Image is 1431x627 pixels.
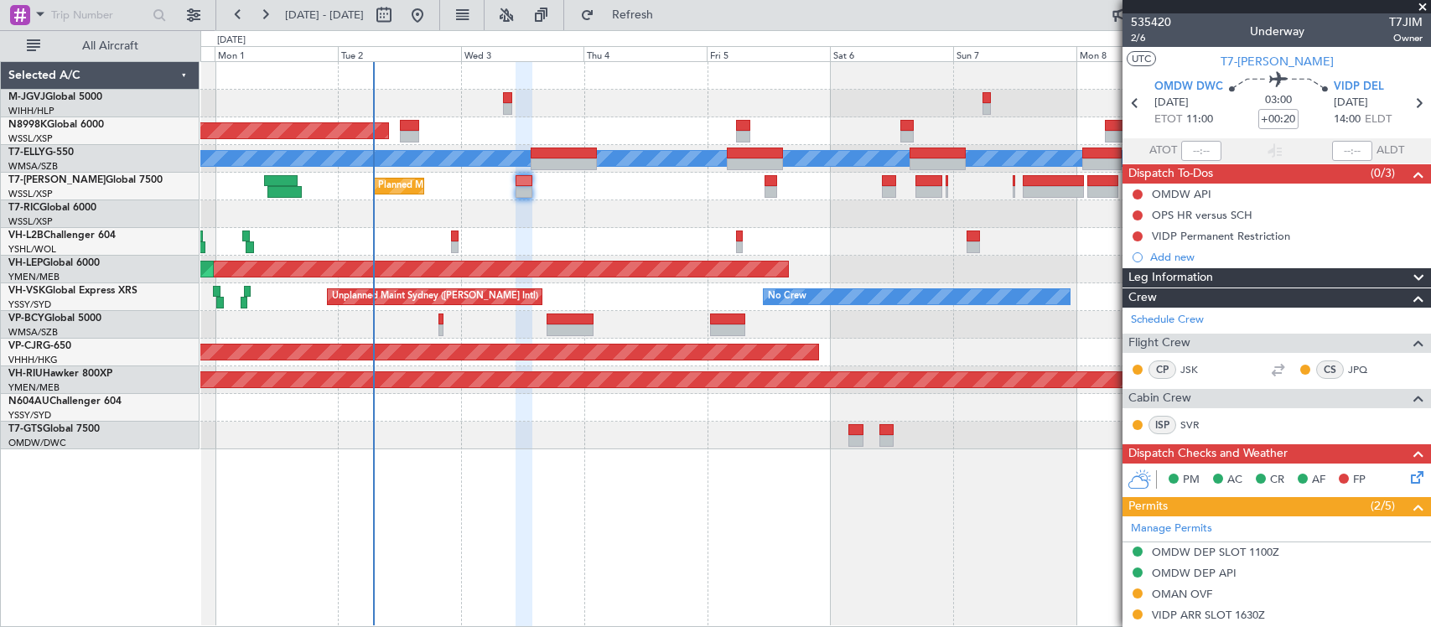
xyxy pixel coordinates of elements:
[8,341,43,351] span: VP-CJR
[8,148,45,158] span: T7-ELLY
[1334,111,1361,128] span: 14:00
[1365,111,1392,128] span: ELDT
[1152,587,1212,601] div: OMAN OVF
[583,46,707,61] div: Thu 4
[8,203,96,213] a: T7-RICGlobal 6000
[1152,187,1211,201] div: OMDW API
[332,284,538,309] div: Unplanned Maint Sydney ([PERSON_NAME] Intl)
[1154,111,1182,128] span: ETOT
[8,92,45,102] span: M-JGVJ
[1128,268,1213,288] span: Leg Information
[1131,13,1171,31] span: 535420
[1312,472,1325,489] span: AF
[1152,229,1290,243] div: VIDP Permanent Restriction
[1148,416,1176,434] div: ISP
[1154,79,1223,96] span: OMDW DWC
[215,46,338,61] div: Mon 1
[1227,472,1242,489] span: AC
[8,298,51,311] a: YSSY/SYD
[8,175,106,185] span: T7-[PERSON_NAME]
[8,341,71,351] a: VP-CJRG-650
[8,120,104,130] a: N8998KGlobal 6000
[1148,360,1176,379] div: CP
[8,120,47,130] span: N8998K
[8,188,53,200] a: WSSL/XSP
[1149,142,1177,159] span: ATOT
[1127,51,1156,66] button: UTC
[8,231,44,241] span: VH-L2B
[461,46,584,61] div: Wed 3
[1371,497,1395,515] span: (2/5)
[8,424,100,434] a: T7-GTSGlobal 7500
[8,381,60,394] a: YMEN/MEB
[1128,288,1157,308] span: Crew
[1334,95,1368,111] span: [DATE]
[1377,142,1404,159] span: ALDT
[1152,566,1237,580] div: OMDW DEP API
[8,271,60,283] a: YMEN/MEB
[8,175,163,185] a: T7-[PERSON_NAME]Global 7500
[1128,334,1190,353] span: Flight Crew
[8,231,116,241] a: VH-L2BChallenger 604
[1316,360,1344,379] div: CS
[8,369,43,379] span: VH-RIU
[830,46,953,61] div: Sat 6
[1128,444,1288,464] span: Dispatch Checks and Weather
[1371,164,1395,182] span: (0/3)
[1131,521,1212,537] a: Manage Permits
[598,9,668,21] span: Refresh
[1128,497,1168,516] span: Permits
[8,409,51,422] a: YSSY/SYD
[573,2,673,28] button: Refresh
[285,8,364,23] span: [DATE] - [DATE]
[1389,13,1423,31] span: T7JIM
[51,3,148,28] input: Trip Number
[1221,53,1334,70] span: T7-[PERSON_NAME]
[44,40,177,52] span: All Aircraft
[8,243,56,256] a: YSHL/WOL
[1334,79,1384,96] span: VIDP DEL
[8,437,66,449] a: OMDW/DWC
[8,160,58,173] a: WMSA/SZB
[8,148,74,158] a: T7-ELLYG-550
[1152,545,1279,559] div: OMDW DEP SLOT 1100Z
[8,313,44,324] span: VP-BCY
[8,258,100,268] a: VH-LEPGlobal 6000
[8,132,53,145] a: WSSL/XSP
[1180,417,1218,433] a: SVR
[1131,312,1204,329] a: Schedule Crew
[8,354,58,366] a: VHHH/HKG
[378,174,543,199] div: Planned Maint Dubai (Al Maktoum Intl)
[8,286,137,296] a: VH-VSKGlobal Express XRS
[1186,111,1213,128] span: 11:00
[8,92,102,102] a: M-JGVJGlobal 5000
[18,33,182,60] button: All Aircraft
[1348,362,1386,377] a: JPQ
[1154,95,1189,111] span: [DATE]
[8,215,53,228] a: WSSL/XSP
[8,326,58,339] a: WMSA/SZB
[1150,250,1423,264] div: Add new
[8,258,43,268] span: VH-LEP
[768,284,806,309] div: No Crew
[1131,31,1171,45] span: 2/6
[1389,31,1423,45] span: Owner
[1353,472,1366,489] span: FP
[217,34,246,48] div: [DATE]
[8,286,45,296] span: VH-VSK
[8,369,112,379] a: VH-RIUHawker 800XP
[1152,608,1265,622] div: VIDP ARR SLOT 1630Z
[1270,472,1284,489] span: CR
[1128,389,1191,408] span: Cabin Crew
[338,46,461,61] div: Tue 2
[1152,208,1252,222] div: OPS HR versus SCH
[1250,23,1304,40] div: Underway
[8,396,49,407] span: N604AU
[953,46,1076,61] div: Sun 7
[1180,362,1218,377] a: JSK
[1183,472,1200,489] span: PM
[8,313,101,324] a: VP-BCYGlobal 5000
[8,105,54,117] a: WIHH/HLP
[8,203,39,213] span: T7-RIC
[1265,92,1292,109] span: 03:00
